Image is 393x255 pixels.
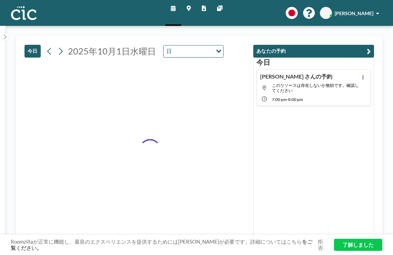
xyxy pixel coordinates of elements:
[272,97,287,102] span: 7:00 PM
[11,238,312,251] a: をご覧ください。
[253,45,374,58] button: あなたの予約
[24,45,41,58] button: 今日
[335,10,373,16] span: [PERSON_NAME]
[334,239,382,251] a: 了解しました
[165,47,173,56] span: 日
[287,97,288,102] span: -
[11,6,37,20] img: organization-logo
[68,46,156,56] span: 2025年10月1日水曜日
[164,45,223,57] div: Search for option
[260,73,332,80] h4: [PERSON_NAME] さんの予約
[288,97,303,102] span: 8:00 PM
[174,47,212,56] input: Search for option
[315,238,325,252] a: 拒否
[11,238,315,252] span: Roomzillaが正常に機能し、最良のエクスペリエンスを提供するためには[PERSON_NAME]が必要です。詳細についてはこちら
[322,10,330,16] span: AO
[256,58,371,67] h3: 今日
[272,83,359,93] span: このリソースは存在しないか無効です。確認してください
